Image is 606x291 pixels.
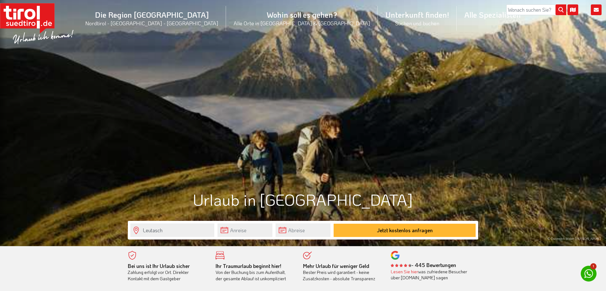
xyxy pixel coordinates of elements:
[591,4,602,15] i: Kontakt
[78,3,226,33] a: Die Region [GEOGRAPHIC_DATA]Nordtirol - [GEOGRAPHIC_DATA] - [GEOGRAPHIC_DATA]
[391,269,418,275] a: Lesen Sie hier
[303,263,369,269] b: Mehr Urlaub für weniger Geld
[391,269,469,281] div: was zufriedene Besucher über [DOMAIN_NAME] sagen
[216,263,294,282] div: Von der Buchung bis zum Aufenthalt, der gesamte Ablauf ist unkompliziert
[391,262,456,268] b: - 445 Bewertungen
[581,266,597,282] a: 1
[217,223,272,237] input: Anreise
[128,263,190,269] b: Bei uns ist Ihr Urlaub sicher
[130,223,214,237] input: Wo soll's hingehen?
[334,224,476,237] button: Jetzt kostenlos anfragen
[276,223,330,237] input: Abreise
[85,20,218,27] small: Nordtirol - [GEOGRAPHIC_DATA] - [GEOGRAPHIC_DATA]
[234,20,370,27] small: Alle Orte in [GEOGRAPHIC_DATA] & [GEOGRAPHIC_DATA]
[226,3,378,33] a: Wohin soll es gehen?Alle Orte in [GEOGRAPHIC_DATA] & [GEOGRAPHIC_DATA]
[303,263,381,282] div: Bester Preis wird garantiert - keine Zusatzkosten - absolute Transparenz
[378,3,457,33] a: Unterkunft finden!Suchen und buchen
[506,4,566,15] input: Wonach suchen Sie?
[216,263,281,269] b: Ihr Traumurlaub beginnt hier!
[385,20,449,27] small: Suchen und buchen
[128,263,206,282] div: Zahlung erfolgt vor Ort. Direkter Kontakt mit dem Gastgeber
[590,263,597,270] span: 1
[128,191,478,208] h1: Urlaub in [GEOGRAPHIC_DATA]
[567,4,578,15] i: Karte öffnen
[457,3,528,27] a: Alle Spezialisten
